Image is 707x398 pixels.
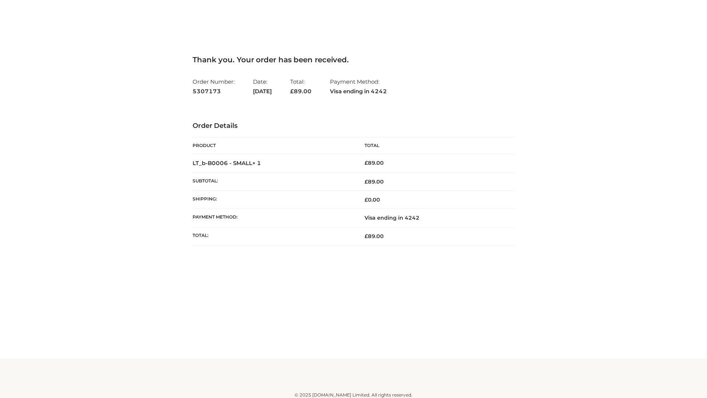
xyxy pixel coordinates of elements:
th: Subtotal: [193,172,353,191]
bdi: 89.00 [365,160,384,166]
span: 89.00 [290,88,312,95]
td: Visa ending in 4242 [353,209,514,227]
li: Date: [253,75,272,98]
th: Payment method: [193,209,353,227]
li: Payment Method: [330,75,387,98]
th: Shipping: [193,191,353,209]
h3: Order Details [193,122,514,130]
li: Order Number: [193,75,235,98]
span: 89.00 [365,233,384,240]
strong: × 1 [252,160,261,167]
h3: Thank you. Your order has been received. [193,55,514,64]
th: Total [353,137,514,154]
strong: 5307173 [193,87,235,96]
strong: LT_b-B0006 - SMALL [193,160,261,167]
span: 89.00 [365,178,384,185]
span: £ [365,160,368,166]
th: Total: [193,227,353,245]
span: £ [365,233,368,240]
li: Total: [290,75,312,98]
span: £ [365,178,368,185]
strong: [DATE] [253,87,272,96]
span: £ [365,196,368,203]
th: Product [193,137,353,154]
bdi: 0.00 [365,196,380,203]
span: £ [290,88,294,95]
strong: Visa ending in 4242 [330,87,387,96]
